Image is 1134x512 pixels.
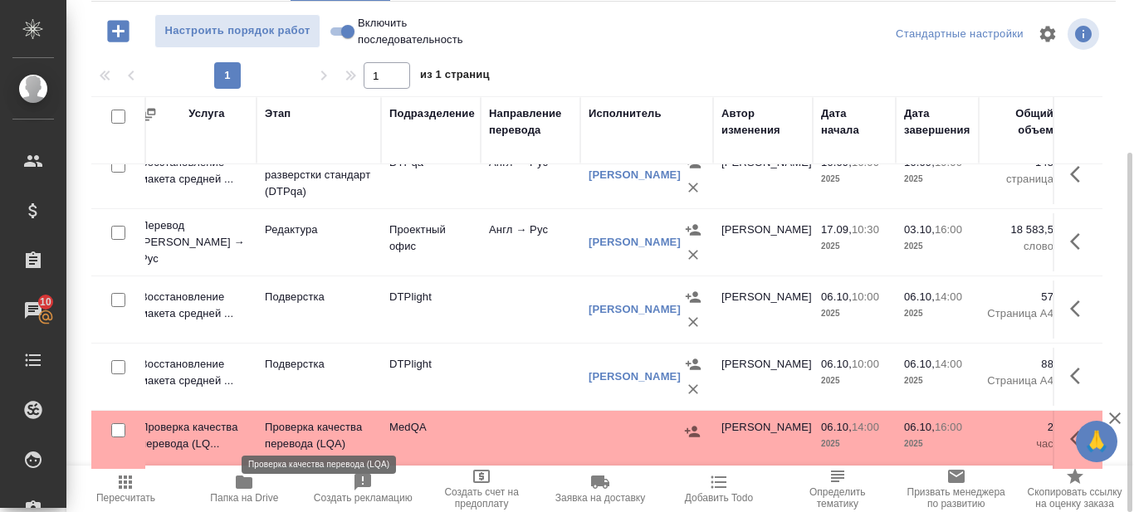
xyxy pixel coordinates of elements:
[987,373,1053,389] p: Страница А4
[304,466,423,512] button: Создать рекламацию
[1060,222,1100,261] button: Здесь прячутся важные кнопки
[164,22,311,41] span: Настроить порядок работ
[265,105,291,122] div: Этап
[987,436,1053,452] p: час
[489,105,572,139] div: Направление перевода
[852,290,879,303] p: 10:00
[381,411,481,469] td: MedQA
[659,466,778,512] button: Добавить Todo
[589,236,681,248] a: [PERSON_NAME]
[381,146,481,204] td: DTPqa
[1025,486,1124,510] span: Скопировать ссылку на оценку заказа
[788,486,887,510] span: Определить тематику
[381,348,481,406] td: DTPlight
[66,466,185,512] button: Пересчитать
[821,223,852,236] p: 17.09,
[681,242,706,267] button: Удалить
[555,492,645,504] span: Заявка на доставку
[589,168,681,181] a: [PERSON_NAME]
[680,419,705,444] button: Назначить
[904,305,970,322] p: 2025
[265,150,373,200] p: Проверка разверстки стандарт (DTPqa)
[713,280,813,339] td: [PERSON_NAME]
[821,373,887,389] p: 2025
[589,105,662,122] div: Исполнитель
[713,213,813,271] td: [PERSON_NAME]
[987,289,1053,305] p: 57
[987,171,1053,188] p: страница
[713,348,813,406] td: [PERSON_NAME]
[481,146,580,204] td: Англ → Рус
[681,377,706,402] button: Удалить
[265,356,373,373] p: Подверстка
[904,421,935,433] p: 06.10,
[713,411,813,469] td: [PERSON_NAME]
[904,223,935,236] p: 03.10,
[821,421,852,433] p: 06.10,
[4,290,62,331] a: 10
[904,290,935,303] p: 06.10,
[821,238,887,255] p: 2025
[904,373,970,389] p: 2025
[904,105,970,139] div: Дата завершения
[821,105,887,139] div: Дата начала
[1060,356,1100,396] button: Здесь прячутся важные кнопки
[433,486,531,510] span: Создать счет на предоплату
[381,280,481,339] td: DTPlight
[1060,289,1100,329] button: Здесь прячутся важные кнопки
[589,303,681,315] a: [PERSON_NAME]
[188,105,224,122] div: Услуга
[420,65,490,89] span: из 1 страниц
[821,290,852,303] p: 06.10,
[685,492,753,504] span: Добавить Todo
[821,171,887,188] p: 2025
[381,213,481,271] td: Проектный офис
[1076,421,1117,462] button: 🙏
[481,213,580,271] td: Англ → Рус
[821,358,852,370] p: 06.10,
[95,14,141,48] button: Добавить работу
[541,466,660,512] button: Заявка на доставку
[713,146,813,204] td: [PERSON_NAME]
[987,419,1053,436] p: 2
[987,356,1053,373] p: 88
[30,294,61,310] span: 10
[389,105,475,122] div: Подразделение
[897,466,1015,512] button: Призвать менеджера по развитию
[821,436,887,452] p: 2025
[265,289,373,305] p: Подверстка
[358,15,463,48] span: Включить последовательность
[907,486,1005,510] span: Призвать менеджера по развитию
[852,223,879,236] p: 10:30
[1028,14,1068,54] span: Настроить таблицу
[265,222,373,238] p: Редактура
[1068,18,1102,50] span: Посмотреть информацию
[132,348,257,406] td: Восстановление макета средней ...
[423,466,541,512] button: Создать счет на предоплату
[778,466,897,512] button: Определить тематику
[892,22,1028,47] div: split button
[852,421,879,433] p: 14:00
[681,217,706,242] button: Назначить
[935,358,962,370] p: 14:00
[904,358,935,370] p: 06.10,
[681,310,706,334] button: Удалить
[132,209,257,276] td: Перевод [PERSON_NAME] → Рус
[1083,424,1111,459] span: 🙏
[210,492,278,504] span: Папка на Drive
[904,238,970,255] p: 2025
[904,436,970,452] p: 2025
[132,411,257,469] td: Проверка качества перевода (LQ...
[935,223,962,236] p: 16:00
[314,492,413,504] span: Создать рекламацию
[852,358,879,370] p: 10:00
[1060,154,1100,194] button: Здесь прячутся важные кнопки
[140,106,157,123] button: Сгруппировать
[154,14,320,48] button: Настроить порядок работ
[681,352,706,377] button: Назначить
[681,175,706,200] button: Удалить
[132,146,257,204] td: Восстановление макета средней ...
[935,290,962,303] p: 14:00
[96,492,155,504] span: Пересчитать
[1060,419,1100,459] button: Здесь прячутся важные кнопки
